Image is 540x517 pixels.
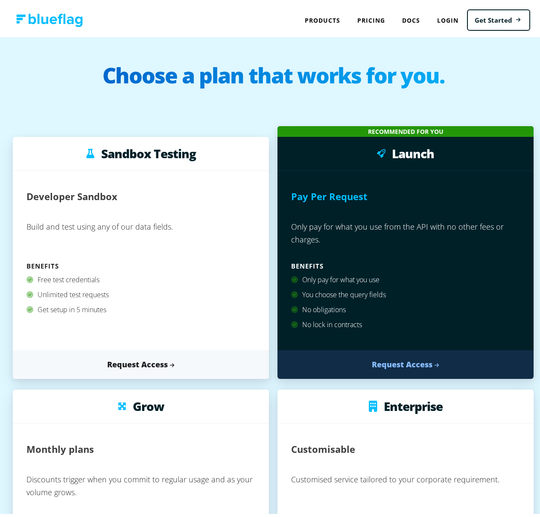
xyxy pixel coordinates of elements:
[277,347,534,376] a: Request Access
[291,314,520,329] div: No lock in contracts
[13,347,269,376] a: Request Access
[384,397,443,410] h3: Enterprise
[291,434,355,458] h2: Customisable
[101,144,196,157] h3: Sandbox Testing
[16,11,83,24] img: Blue Flag logo
[296,9,349,26] div: Products
[26,434,94,458] h2: Monthly plans
[26,467,255,509] p: Discounts trigger when you commit to regular usage and as your volume grows.
[349,9,394,26] a: Pricing
[277,123,534,134] div: Recommended for you
[26,269,255,284] div: Free test credentials
[26,182,117,205] h2: Developer Sandbox
[26,299,255,314] div: Get setup in 5 minutes
[291,299,520,314] div: No obligations
[392,144,434,157] h3: Launch
[9,62,538,96] h1: Choose a plan that works for you.
[26,284,255,299] div: Unlimited test requests
[429,9,467,26] a: Login to Blue Flag application
[26,214,255,257] p: Build and test using any of our data fields.
[291,269,520,284] div: Only pay for what you use
[467,6,530,28] a: Get Started
[291,467,520,509] p: Customised service tailored to your corporate requirement.
[291,284,520,299] div: You choose the query fields
[291,182,368,205] h2: Pay Per Request
[394,9,429,26] a: Docs
[291,214,520,257] p: Only pay for what you use from the API with no other fees or charges.
[133,397,164,410] h3: Grow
